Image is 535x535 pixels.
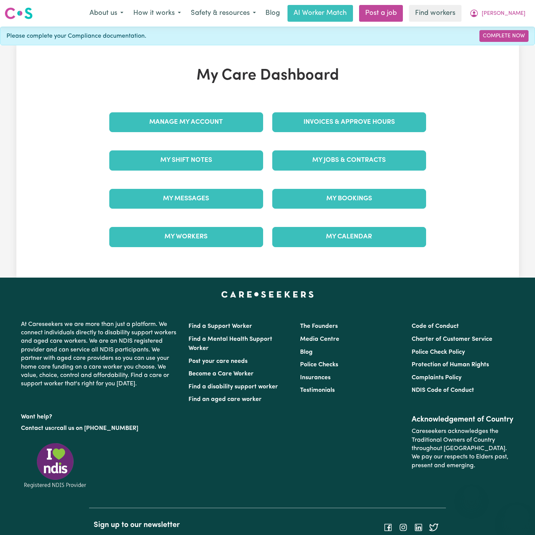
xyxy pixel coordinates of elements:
a: Media Centre [300,336,339,342]
a: Police Check Policy [412,349,465,355]
iframe: Button to launch messaging window [505,505,529,529]
a: Find a Support Worker [188,323,252,329]
p: or [21,421,179,436]
button: How it works [128,5,186,21]
a: Find a Mental Health Support Worker [188,336,272,351]
a: The Founders [300,323,338,329]
span: Please complete your Compliance documentation. [6,32,146,41]
a: Manage My Account [109,112,263,132]
a: AI Worker Match [287,5,353,22]
p: Want help? [21,410,179,421]
a: Protection of Human Rights [412,362,489,368]
a: Follow Careseekers on Instagram [399,524,408,530]
p: Careseekers acknowledges the Traditional Owners of Country throughout [GEOGRAPHIC_DATA]. We pay o... [412,424,514,473]
button: My Account [465,5,530,21]
a: My Calendar [272,227,426,247]
a: My Workers [109,227,263,247]
a: Become a Care Worker [188,371,254,377]
a: Testimonials [300,387,335,393]
a: Insurances [300,375,331,381]
a: Complete Now [479,30,529,42]
a: Careseekers home page [221,291,314,297]
img: Careseekers logo [5,6,33,20]
a: Post a job [359,5,403,22]
a: Follow Careseekers on LinkedIn [414,524,423,530]
button: Safety & resources [186,5,261,21]
img: Registered NDIS provider [21,442,89,489]
a: My Jobs & Contracts [272,150,426,170]
a: Follow Careseekers on Facebook [383,524,393,530]
h2: Acknowledgement of Country [412,415,514,424]
a: Find an aged care worker [188,396,262,402]
h1: My Care Dashboard [105,67,431,85]
iframe: Close message [464,486,479,501]
a: Complaints Policy [412,375,462,381]
a: Follow Careseekers on Twitter [429,524,438,530]
a: Police Checks [300,362,338,368]
a: Post your care needs [188,358,248,364]
a: Blog [300,349,313,355]
a: Blog [261,5,284,22]
a: call us on [PHONE_NUMBER] [57,425,138,431]
a: NDIS Code of Conduct [412,387,474,393]
a: Contact us [21,425,51,431]
a: Find a disability support worker [188,384,278,390]
button: About us [85,5,128,21]
a: Charter of Customer Service [412,336,492,342]
a: Careseekers logo [5,5,33,22]
a: Invoices & Approve Hours [272,112,426,132]
a: Find workers [409,5,462,22]
a: Code of Conduct [412,323,459,329]
p: At Careseekers we are more than just a platform. We connect individuals directly to disability su... [21,317,179,391]
h2: Sign up to our newsletter [94,521,263,530]
a: My Shift Notes [109,150,263,170]
a: My Messages [109,189,263,209]
span: [PERSON_NAME] [482,10,525,18]
a: My Bookings [272,189,426,209]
